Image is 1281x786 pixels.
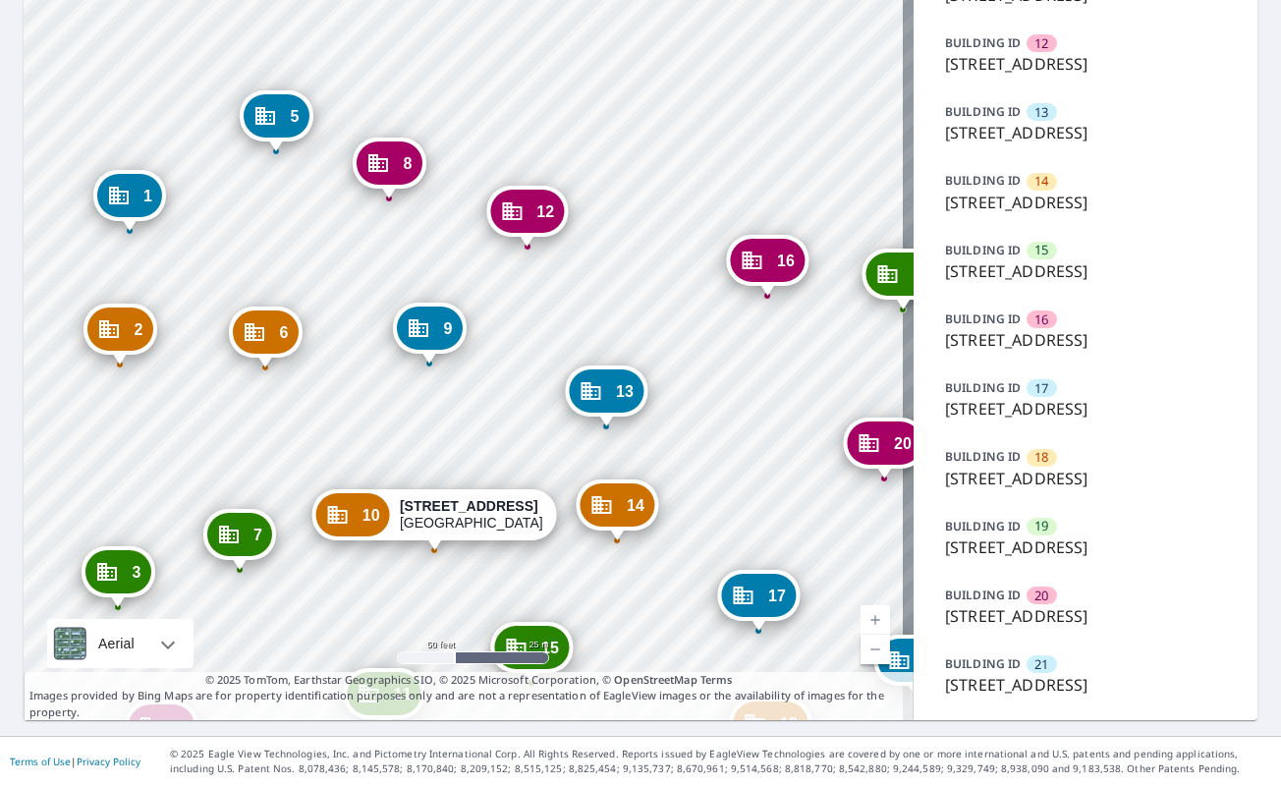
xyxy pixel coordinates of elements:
div: Dropped pin, building 21, Commercial property, 5512 Wood Forest Dr Tampa, FL 33615 [874,635,956,696]
span: 17 [1034,379,1048,398]
div: Dropped pin, building 8, Commercial property, 5617 Forest Haven Cir Tampa, FL 33615 [353,138,425,198]
p: BUILDING ID [945,34,1021,51]
div: Dropped pin, building 17, Commercial property, 5503 Pine Forest Ct Tampa, FL 33615 [718,570,800,631]
div: Aerial [92,619,140,668]
p: [STREET_ADDRESS] [945,673,1226,697]
p: BUILDING ID [945,518,1021,534]
p: [STREET_ADDRESS] [945,604,1226,628]
p: [STREET_ADDRESS] [945,328,1226,352]
p: | [10,756,140,767]
p: Images provided by Bing Maps are for property identification purposes only and are not a represen... [24,672,914,721]
div: Dropped pin, building 13, Commercial property, 5625 Forest Haven Cir Tampa, FL 33615 [566,365,647,426]
div: Dropped pin, building 19, Commercial property, 5635 Forest Haven Cir Tampa, FL 33615 [863,249,944,309]
span: 9 [443,321,452,336]
span: 10 [362,508,380,523]
span: 2 [134,322,142,337]
p: [STREET_ADDRESS] [945,191,1226,214]
div: Dropped pin, building 12, Commercial property, 5619 Forest Haven Cir Tampa, FL 33615 [486,186,568,247]
div: Dropped pin, building 6, Commercial property, 8305 Oak Forest Ct Tampa, FL 33615 [229,307,302,367]
span: 16 [777,253,795,268]
a: Privacy Policy [77,755,140,768]
p: BUILDING ID [945,655,1021,672]
div: Dropped pin, building 14, Commercial property, 5508 Pine Forest Ct Tampa, FL 33615 [577,479,658,540]
span: 1 [143,189,152,203]
div: Dropped pin, building 16, Commercial property, 5633 Forest Haven Cir Tampa, FL 33615 [727,235,808,296]
span: 14 [627,498,644,513]
span: 5 [290,109,299,124]
div: Dropped pin, building 2, Commercial property, 5601 Forest Haven Cir Tampa, FL 33615 [84,304,156,365]
span: 13 [616,384,634,399]
p: [STREET_ADDRESS] [945,52,1226,76]
p: BUILDING ID [945,103,1021,120]
span: 16 [1034,310,1048,329]
div: Dropped pin, building 10, Commercial property, 8300 Oak Forest Ct Tampa, FL 33615 [312,489,557,550]
p: [STREET_ADDRESS] [945,467,1226,490]
div: Dropped pin, building 9, Commercial property, 8301 Oak Forest Ct Tampa, FL 33615 [393,303,466,364]
a: Current Level 19, Zoom Out [861,635,890,664]
p: BUILDING ID [945,379,1021,396]
span: 15 [541,641,559,655]
p: BUILDING ID [945,310,1021,327]
p: [STREET_ADDRESS] [945,121,1226,144]
p: BUILDING ID [945,448,1021,465]
span: 20 [1034,587,1048,605]
a: Current Level 19, Zoom In [861,605,890,635]
div: Aerial [47,619,194,668]
span: 3 [132,565,140,580]
span: 20 [894,436,912,451]
span: 17 [768,589,786,603]
span: 7 [253,528,262,542]
p: BUILDING ID [945,587,1021,603]
span: 8 [403,156,412,171]
span: 15 [1034,241,1048,259]
div: Dropped pin, building 7, Commercial property, 8308 Oak Forest Ct Tampa, FL 33615 [203,509,276,570]
span: 21 [1034,655,1048,674]
span: 13 [1034,103,1048,122]
a: OpenStreetMap [614,672,696,687]
span: 12 [1034,34,1048,53]
strong: [STREET_ADDRESS] [400,498,538,514]
a: Terms [700,672,733,687]
p: © 2025 Eagle View Technologies, Inc. and Pictometry International Corp. All Rights Reserved. Repo... [170,747,1271,776]
span: 19 [913,267,930,282]
span: 19 [1034,517,1048,535]
span: 12 [536,204,554,219]
p: BUILDING ID [945,242,1021,258]
div: Dropped pin, building 1, Commercial property, 5605 Forest Haven Cir Tampa, FL 33615 [93,170,166,231]
span: 14 [1034,172,1048,191]
div: Dropped pin, building 5, Commercial property, 5613 Forest Haven Cir Tampa, FL 33615 [240,90,312,151]
p: [STREET_ADDRESS] [945,397,1226,421]
p: BUILDING ID [945,172,1021,189]
div: [GEOGRAPHIC_DATA] [400,498,543,532]
div: Dropped pin, building 20, Commercial property, 5602 Wood Forest Dr Tampa, FL 33615 [844,418,925,478]
p: [STREET_ADDRESS] [945,535,1226,559]
span: 18 [1034,448,1048,467]
span: 6 [279,325,288,340]
div: Dropped pin, building 3, Commercial property, 5527 Forest Haven Cir Tampa, FL 33615 [82,546,154,607]
span: © 2025 TomTom, Earthstar Geographics SIO, © 2025 Microsoft Corporation, © [205,672,733,689]
div: Dropped pin, building 11, Commercial property, 5515 Forest Haven Cir Tampa, FL 33615 [344,668,425,729]
p: [STREET_ADDRESS] [945,259,1226,283]
div: Dropped pin, building 15, Commercial property, 5502 Pine Forest Ct Tampa, FL 33615 [491,622,573,683]
a: Terms of Use [10,755,71,768]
